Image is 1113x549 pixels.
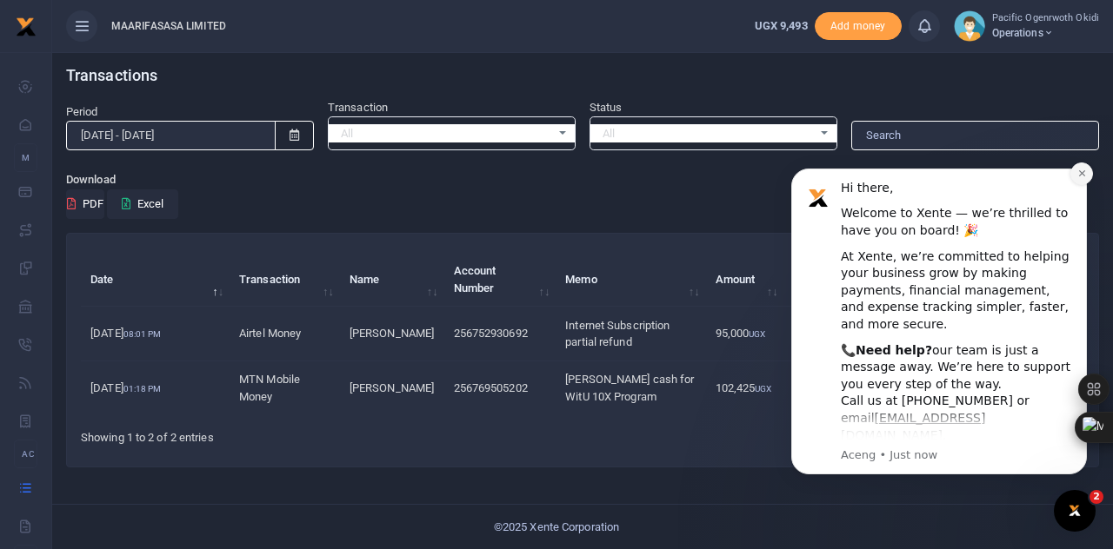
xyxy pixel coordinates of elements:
span: All [341,125,550,142]
input: Search [851,121,1099,150]
p: Download [66,171,1099,189]
li: Toup your wallet [815,12,902,41]
span: 95,000 [716,327,766,340]
span: Internet Subscription partial refund [565,319,670,349]
span: Operations [992,25,1099,41]
span: 102,425 [716,381,772,394]
span: [DATE] [90,381,161,394]
th: Account Number: activate to sort column ascending [443,253,556,307]
a: logo-small logo-large logo-large [16,19,37,32]
span: [DATE] [90,327,161,340]
small: UGX [749,329,765,339]
li: Ac [14,440,37,468]
button: PDF [66,189,104,219]
a: UGX 9,493 [755,17,808,35]
button: Excel [107,189,178,219]
img: logo-small [16,17,37,37]
th: Name: activate to sort column ascending [340,253,444,307]
th: Memo: activate to sort column ascending [556,253,705,307]
span: 256769505202 [454,381,528,394]
span: 256752930692 [454,327,528,340]
h4: Transactions [66,66,1099,85]
span: [PERSON_NAME] [350,381,434,394]
label: Status [590,99,623,116]
small: 08:01 PM [123,329,162,339]
label: Transaction [328,99,388,116]
span: MAARIFASASA LIMITED [104,18,233,34]
iframe: Intercom live chat [1054,490,1096,532]
li: M [14,143,37,172]
span: 2 [1090,490,1103,504]
small: UGX [755,384,771,394]
th: Amount: activate to sort column ascending [705,253,783,307]
img: profile-user [954,10,985,42]
span: [PERSON_NAME] cash for WitU 10X Program [565,373,694,403]
iframe: Intercom notifications message [765,142,1113,502]
th: Transaction: activate to sort column ascending [230,253,340,307]
a: profile-user Pacific Ogenrwoth Okidi Operations [954,10,1099,42]
label: Period [66,103,98,121]
span: All [603,125,812,142]
small: 01:18 PM [123,384,162,394]
span: Airtel Money [239,327,301,340]
li: Wallet ballance [748,17,815,35]
th: Date: activate to sort column descending [81,253,230,307]
span: [PERSON_NAME] [350,327,434,340]
span: Add money [815,12,902,41]
small: Pacific Ogenrwoth Okidi [992,11,1099,26]
span: UGX 9,493 [755,19,808,32]
div: Showing 1 to 2 of 2 entries [81,420,492,446]
a: Add money [815,18,902,31]
input: select period [66,121,276,150]
span: MTN Mobile Money [239,373,300,403]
